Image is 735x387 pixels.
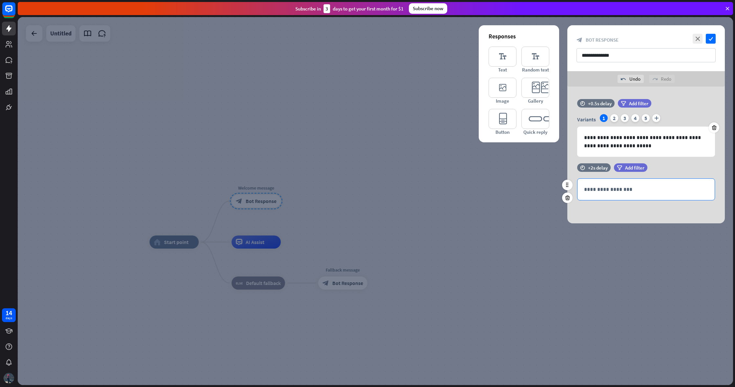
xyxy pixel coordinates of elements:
[6,316,12,320] div: days
[2,308,16,322] a: 14 days
[642,114,650,122] div: 5
[295,4,404,13] div: Subscribe in days to get your first month for $1
[6,310,12,316] div: 14
[629,100,648,107] span: Add filter
[621,101,626,106] i: filter
[652,76,658,82] i: redo
[588,100,612,107] div: +0.5s delay
[621,114,629,122] div: 3
[580,101,585,106] i: time
[5,3,25,22] button: Open LiveChat chat widget
[652,114,660,122] i: plus
[610,114,618,122] div: 2
[706,34,716,44] i: check
[617,165,622,170] i: filter
[625,165,644,171] span: Add filter
[618,75,644,83] div: Undo
[577,37,582,43] i: block_bot_response
[631,114,639,122] div: 4
[649,75,675,83] div: Redo
[324,4,330,13] div: 3
[577,116,596,123] span: Variants
[586,37,619,43] span: Bot Response
[600,114,608,122] div: 1
[621,76,626,82] i: undo
[588,165,608,171] div: +2s delay
[409,3,447,14] div: Subscribe now
[580,165,585,170] i: time
[693,34,703,44] i: close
